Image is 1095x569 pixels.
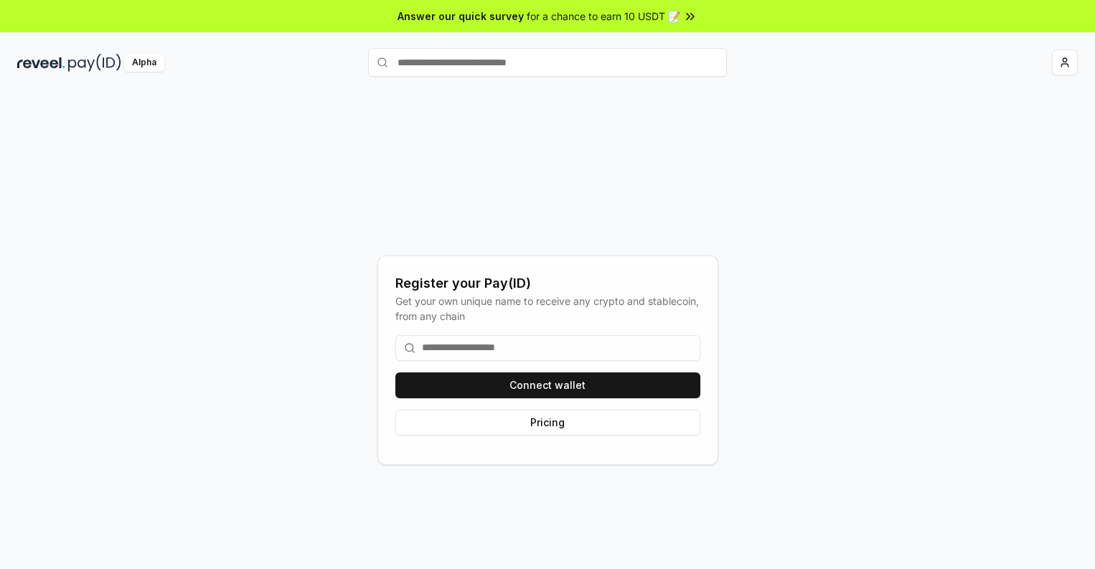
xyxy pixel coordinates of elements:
button: Connect wallet [395,372,700,398]
div: Alpha [124,54,164,72]
img: pay_id [68,54,121,72]
span: Answer our quick survey [398,9,524,24]
img: reveel_dark [17,54,65,72]
div: Register your Pay(ID) [395,273,700,293]
button: Pricing [395,410,700,436]
span: for a chance to earn 10 USDT 📝 [527,9,680,24]
div: Get your own unique name to receive any crypto and stablecoin, from any chain [395,293,700,324]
